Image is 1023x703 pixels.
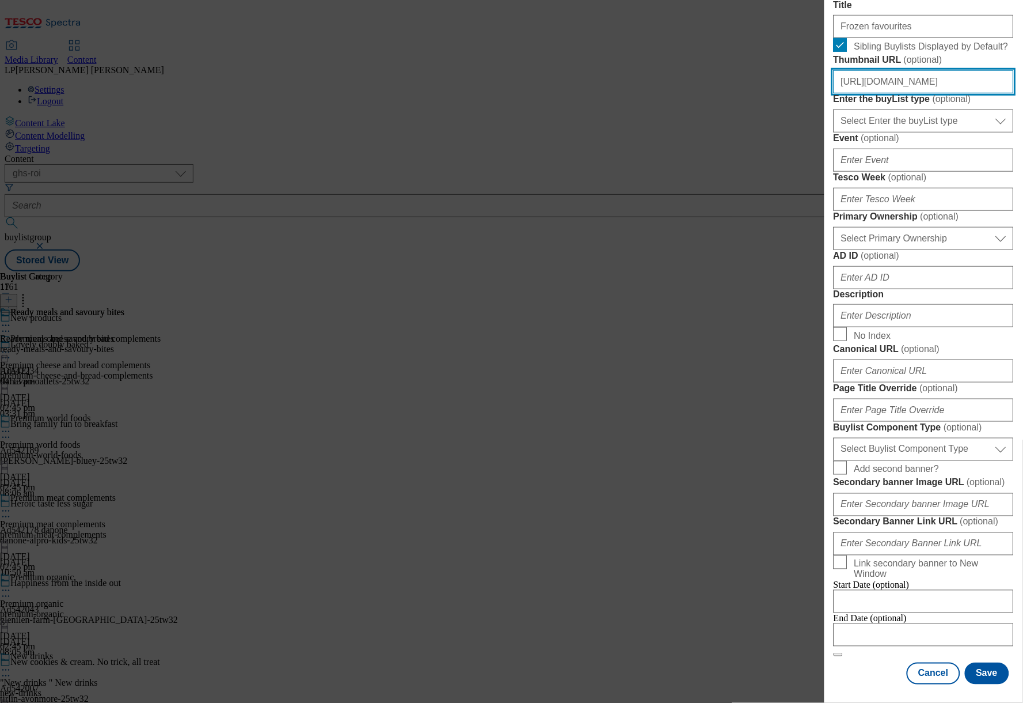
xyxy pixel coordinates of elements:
[960,517,999,527] span: ( optional )
[834,516,1014,528] label: Secondary Banner Link URL
[834,383,1014,394] label: Page Title Override
[834,70,1014,93] input: Enter Thumbnail URL
[861,133,900,143] span: ( optional )
[834,613,907,623] span: End Date (optional)
[967,478,1006,487] span: ( optional )
[921,211,959,221] span: ( optional )
[834,399,1014,422] input: Enter Page Title Override
[854,559,1009,580] span: Link secondary banner to New Window
[907,663,960,685] button: Cancel
[834,149,1014,172] input: Enter Event
[902,344,940,354] span: ( optional )
[834,188,1014,211] input: Enter Tesco Week
[834,493,1014,516] input: Enter Secondary banner Image URL
[834,266,1014,289] input: Enter AD ID
[834,54,1014,66] label: Thumbnail URL
[834,532,1014,555] input: Enter Secondary Banner Link URL
[834,93,1014,105] label: Enter the buyList type
[834,590,1014,613] input: Enter Date
[854,464,940,475] span: Add second banner?
[834,172,1014,183] label: Tesco Week
[920,383,959,393] span: ( optional )
[854,41,1009,52] span: Sibling Buylists Displayed by Default?
[888,172,927,182] span: ( optional )
[834,422,1014,433] label: Buylist Component Type
[933,94,971,104] span: ( optional )
[834,477,1014,489] label: Secondary banner Image URL
[834,623,1014,647] input: Enter Date
[834,15,1014,38] input: Enter Title
[834,304,1014,327] input: Enter Description
[854,331,891,341] span: No Index
[834,211,1014,222] label: Primary Ownership
[861,251,900,260] span: ( optional )
[834,360,1014,383] input: Enter Canonical URL
[834,289,1014,300] label: Description
[834,133,1014,144] label: Event
[834,343,1014,355] label: Canonical URL
[834,580,910,589] span: Start Date (optional)
[965,663,1009,685] button: Save
[904,55,942,65] span: ( optional )
[834,250,1014,262] label: AD ID
[944,422,983,432] span: ( optional )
